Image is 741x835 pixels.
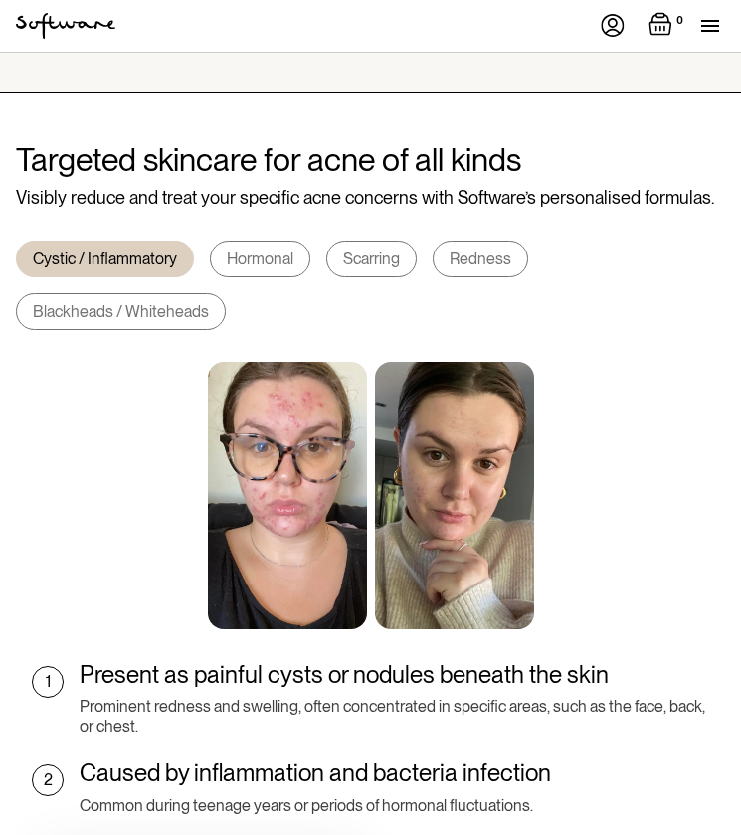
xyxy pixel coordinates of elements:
div: Visibly reduce and treat your specific acne concerns with Software’s personalised formulas. [16,187,725,209]
h2: Targeted skincare for acne of all kinds [16,141,725,179]
div: 2 [44,770,53,789]
img: Software Logo [16,13,115,39]
div: Caused by inflammation and bacteria infection [80,759,551,788]
div: Cystic / Inflammatory [33,250,177,268]
img: Visibly reduce and treat your specific acne concerns with Software’s personalised formulas. [375,362,534,629]
div: Present as painful cysts or nodules beneath the skin [80,661,609,690]
div: Blackheads / Whiteheads [33,302,209,321]
div: 1 [46,672,51,691]
div: Redness [450,250,511,268]
div: 0 [672,12,687,30]
div: Scarring [343,250,400,268]
a: home [16,13,115,39]
a: Open empty cart [648,12,687,40]
div: Hormonal [227,250,293,268]
div: Prominent redness and swelling, often concentrated in specific areas, such as the face, back, or ... [80,697,709,735]
div: Common during teenage years or periods of hormonal fluctuations. [80,796,533,815]
img: Visibly reduce and treat your specific acne concerns with Software’s personalised formulas. [208,362,367,629]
